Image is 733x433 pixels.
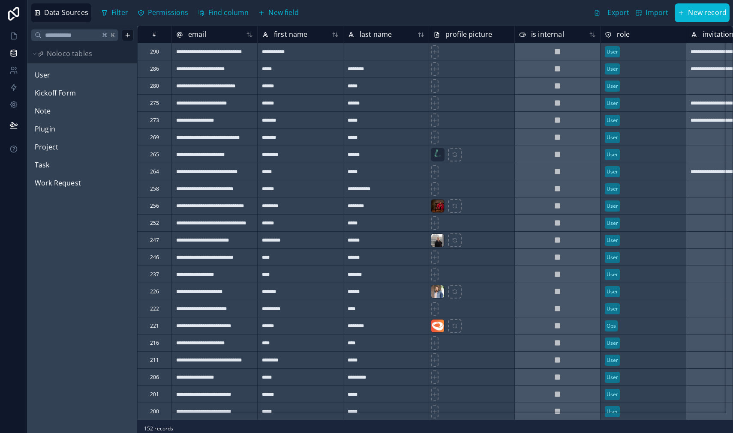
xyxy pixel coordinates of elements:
div: Project [31,140,134,154]
button: Data Sources [31,3,91,22]
span: Filter [111,7,128,18]
div: User [607,356,618,364]
button: New record [675,3,730,22]
a: User [35,70,104,81]
a: Note [35,106,104,117]
span: is internal [531,29,564,40]
span: Project [35,142,58,153]
div: 247 [150,236,159,243]
div: User [607,390,618,398]
span: profile picture [445,29,492,40]
span: New record [688,7,727,18]
div: 286 [150,65,159,72]
div: User [607,99,618,107]
span: User [35,70,51,81]
div: User [607,305,618,312]
button: New field [255,4,301,21]
span: Kickoff Form [35,88,76,99]
span: Permissions [148,7,189,18]
span: 152 records [144,425,173,432]
div: 201 [150,391,159,397]
div: User [607,116,618,124]
div: User [607,270,618,278]
div: User [607,185,618,192]
span: role [617,29,630,40]
div: # [144,31,165,38]
a: Work Request [35,178,104,189]
div: User [607,407,618,415]
a: Kickoff Form [35,88,104,99]
div: 256 [150,202,159,209]
div: 264 [150,168,159,175]
div: 246 [150,254,159,260]
div: 258 [150,185,159,192]
div: User [607,150,618,158]
span: Note [35,106,51,117]
div: User [607,167,618,175]
a: New record [671,3,730,22]
button: Filter [98,4,131,21]
a: Plugin [35,124,104,135]
span: email [188,29,206,40]
div: User [607,373,618,381]
a: Task [35,160,104,171]
span: New field [268,7,298,18]
button: Permissions [135,4,192,21]
div: 290 [150,48,159,55]
div: User [607,287,618,295]
div: User [607,133,618,141]
span: Work Request [35,178,81,189]
span: Task [35,160,50,171]
div: User [607,219,618,227]
span: K [110,32,116,38]
div: Plugin [31,122,134,136]
div: User [607,82,618,90]
div: 222 [150,305,159,312]
span: Export [607,7,629,18]
div: 280 [150,82,159,89]
span: Noloco tables [47,48,92,60]
div: 252 [150,219,159,226]
div: User [607,236,618,244]
div: User [607,48,618,55]
div: 200 [150,408,159,415]
a: Project [35,142,104,153]
div: Work Request [31,176,134,190]
div: Task [31,158,134,172]
div: 273 [150,116,159,123]
div: 206 [150,373,159,380]
button: Export [591,3,632,22]
div: 275 [150,99,159,106]
div: 211 [150,356,159,363]
span: last name [360,29,392,40]
div: User [607,65,618,72]
div: User [31,69,134,82]
button: Import [632,3,671,22]
button: Find column [195,4,252,21]
div: Note [31,105,134,118]
div: User [607,339,618,346]
button: Noloco tables [31,48,129,60]
div: User [607,202,618,209]
div: 237 [150,271,159,278]
span: first name [274,29,308,40]
div: 265 [150,151,159,158]
div: Ops [607,322,616,329]
div: 226 [150,288,159,295]
span: Plugin [35,124,55,135]
a: Permissions [135,4,195,21]
div: 221 [150,322,159,329]
div: 269 [150,134,159,140]
span: Data Sources [44,7,88,18]
span: Import [646,7,668,18]
div: Kickoff Form [31,87,134,100]
span: Find column [208,7,249,18]
div: User [607,253,618,261]
div: 216 [150,339,159,346]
